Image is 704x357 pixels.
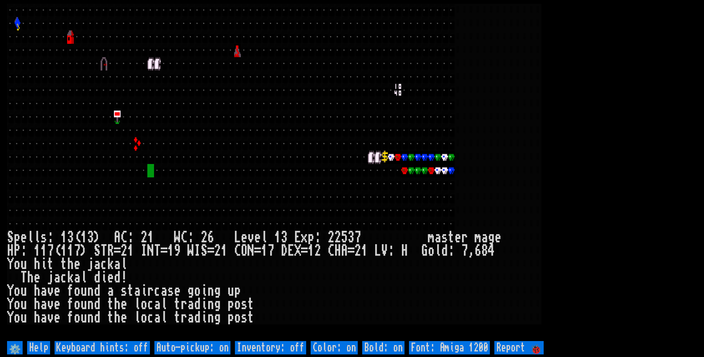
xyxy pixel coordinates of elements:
div: u [81,311,87,324]
div: N [147,244,154,258]
div: 4 [488,244,495,258]
div: n [87,311,94,324]
div: o [234,311,241,324]
div: E [288,244,294,258]
input: Color: on [311,341,358,354]
div: l [435,244,441,258]
div: h [34,258,40,271]
div: 1 [308,244,314,258]
div: d [94,298,101,311]
div: t [107,298,114,311]
div: ) [94,231,101,244]
div: 2 [121,244,127,258]
div: = [301,244,308,258]
div: l [261,231,268,244]
div: 3 [67,231,74,244]
div: 1 [147,231,154,244]
div: l [134,311,141,324]
div: : [388,244,394,258]
div: o [194,284,201,298]
div: 7 [47,244,54,258]
div: l [27,231,34,244]
div: S [94,244,101,258]
div: u [227,284,234,298]
div: g [214,284,221,298]
div: T [101,244,107,258]
div: l [34,231,40,244]
div: 1 [127,244,134,258]
div: ( [54,244,60,258]
div: j [87,258,94,271]
div: 3 [87,231,94,244]
div: h [34,311,40,324]
div: d [194,298,201,311]
div: p [234,284,241,298]
div: v [248,231,254,244]
div: H [334,244,341,258]
div: e [74,258,81,271]
div: f [67,311,74,324]
div: = [114,244,121,258]
div: e [54,298,60,311]
div: 1 [274,231,281,244]
div: s [441,231,448,244]
div: e [495,231,501,244]
div: X [294,244,301,258]
div: h [34,298,40,311]
div: ! [121,271,127,284]
div: 9 [174,244,181,258]
div: e [174,284,181,298]
div: n [207,311,214,324]
div: r [461,231,468,244]
div: a [40,298,47,311]
div: p [227,298,234,311]
div: S [201,244,207,258]
div: n [207,284,214,298]
div: o [14,298,20,311]
div: i [201,284,207,298]
div: h [67,258,74,271]
div: p [308,231,314,244]
div: : [127,231,134,244]
div: e [34,271,40,284]
div: : [20,244,27,258]
div: m [428,231,435,244]
div: 7 [461,244,468,258]
div: 7 [74,244,81,258]
div: Y [7,298,14,311]
div: a [134,284,141,298]
div: t [47,258,54,271]
div: t [107,311,114,324]
div: a [94,258,101,271]
div: s [241,311,248,324]
div: 2 [328,231,334,244]
div: i [141,284,147,298]
div: e [241,231,248,244]
div: d [94,271,101,284]
div: = [348,244,354,258]
div: t [127,284,134,298]
div: k [67,271,74,284]
div: C [121,231,127,244]
div: v [47,311,54,324]
div: u [81,284,87,298]
div: I [194,244,201,258]
div: l [161,298,167,311]
div: o [74,298,81,311]
div: : [47,231,54,244]
div: 2 [141,231,147,244]
div: f [67,298,74,311]
div: A [114,231,121,244]
div: o [14,311,20,324]
div: a [54,271,60,284]
div: u [20,284,27,298]
input: Bold: on [362,341,405,354]
div: 8 [481,244,488,258]
div: C [328,244,334,258]
div: O [241,244,248,258]
div: H [401,244,408,258]
div: a [40,284,47,298]
div: 1 [60,244,67,258]
div: a [114,258,121,271]
div: : [314,231,321,244]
